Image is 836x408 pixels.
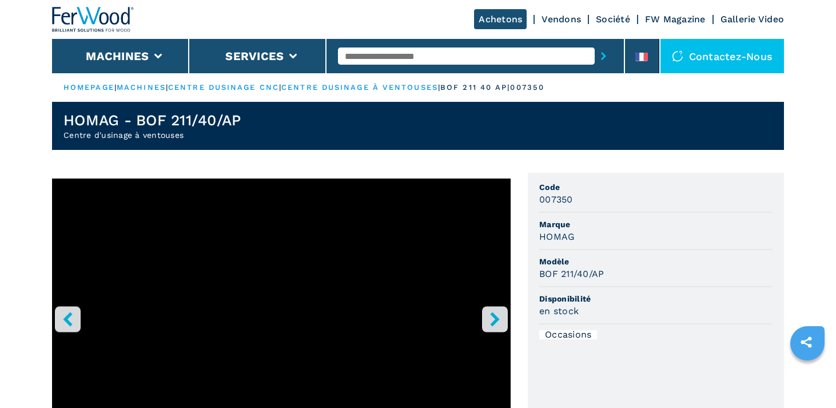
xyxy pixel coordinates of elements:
[787,356,827,399] iframe: Chat
[539,330,597,339] div: Occasions
[438,83,440,92] span: |
[539,304,579,318] h3: en stock
[168,83,279,92] a: centre dusinage cnc
[645,14,706,25] a: FW Magazine
[52,7,134,32] img: Ferwood
[539,267,604,280] h3: BOF 211/40/AP
[539,293,773,304] span: Disponibilité
[279,83,281,92] span: |
[440,82,510,93] p: bof 211 40 ap |
[55,306,81,332] button: left-button
[720,14,785,25] a: Gallerie Video
[86,49,149,63] button: Machines
[660,39,785,73] div: Contactez-nous
[63,83,114,92] a: HOMEPAGE
[63,111,241,129] h1: HOMAG - BOF 211/40/AP
[166,83,168,92] span: |
[539,181,773,193] span: Code
[539,193,573,206] h3: 007350
[117,83,166,92] a: machines
[539,230,575,243] h3: HOMAG
[63,129,241,141] h2: Centre d'usinage à ventouses
[114,83,117,92] span: |
[474,9,527,29] a: Achetons
[539,219,773,230] span: Marque
[596,14,630,25] a: Société
[672,50,683,62] img: Contactez-nous
[792,328,821,356] a: sharethis
[482,306,508,332] button: right-button
[539,256,773,267] span: Modèle
[225,49,284,63] button: Services
[542,14,581,25] a: Vendons
[281,83,438,92] a: centre dusinage à ventouses
[510,82,544,93] p: 007350
[595,43,612,69] button: submit-button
